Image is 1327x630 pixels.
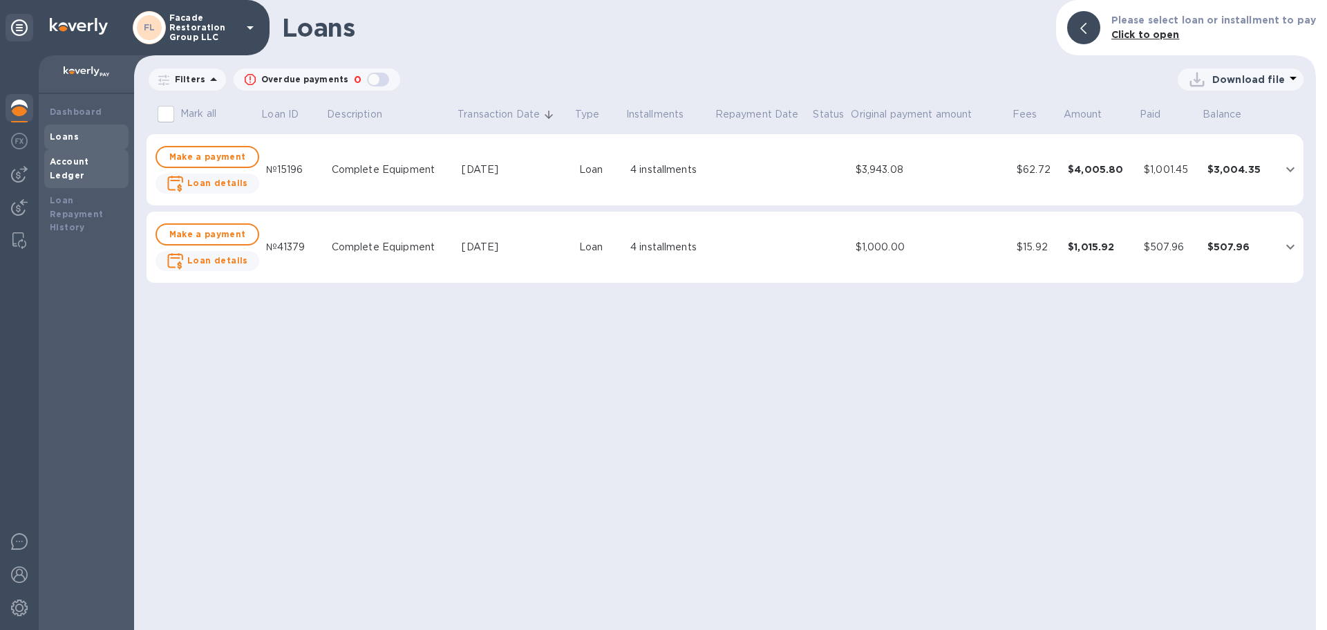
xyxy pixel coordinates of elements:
p: Fees [1013,107,1037,122]
p: Facade Restoration Group LLC [169,13,238,42]
span: Transaction Date [458,107,558,122]
span: Original payment amount [851,107,990,122]
b: Loans [50,131,79,142]
p: Filters [169,73,205,85]
div: $3,004.35 [1207,163,1270,176]
div: Unpin categories [6,14,33,41]
p: Repayment Date [715,107,799,122]
div: 4 installments [630,163,708,177]
div: $507.96 [1144,240,1196,254]
span: Fees [1013,107,1055,122]
div: $1,001.45 [1144,163,1196,177]
p: Paid [1140,107,1161,122]
b: Click to open [1111,29,1180,40]
span: Description [327,107,399,122]
h1: Loans [282,13,1045,42]
div: $1,015.92 [1068,240,1133,254]
div: $62.72 [1017,163,1057,177]
button: expand row [1280,237,1301,257]
span: Amount [1064,107,1120,122]
b: Account Ledger [50,156,89,180]
button: Make a payment [156,223,259,245]
p: Description [327,107,382,122]
p: Mark all [180,106,216,121]
b: FL [144,22,156,33]
p: Download file [1212,73,1285,86]
span: Make a payment [168,149,247,165]
span: Paid [1140,107,1179,122]
b: Loan details [187,178,248,188]
span: Make a payment [168,226,247,243]
div: №15196 [266,163,321,177]
div: Complete Equipment [332,240,451,254]
p: 0 [354,73,361,87]
p: Status [813,107,844,122]
button: Loan details [156,251,259,271]
div: $4,005.80 [1068,163,1133,176]
div: Loan [579,163,619,177]
p: Original payment amount [851,107,972,122]
div: [DATE] [462,163,567,177]
b: Dashboard [50,106,102,117]
div: $15.92 [1017,240,1057,254]
button: Make a payment [156,146,259,168]
b: Loan details [187,255,248,266]
div: [DATE] [462,240,567,254]
p: Transaction Date [458,107,540,122]
div: Complete Equipment [332,163,451,177]
div: $507.96 [1207,240,1270,254]
div: $3,943.08 [856,163,1006,177]
span: Loan ID [261,107,317,122]
button: expand row [1280,159,1301,180]
img: Logo [50,18,108,35]
p: Balance [1203,107,1241,122]
b: Please select loan or installment to pay [1111,15,1316,26]
div: №41379 [266,240,321,254]
button: Loan details [156,174,259,194]
p: Amount [1064,107,1102,122]
span: Installments [626,107,702,122]
b: Loan Repayment History [50,195,104,233]
p: Type [575,107,600,122]
div: 4 installments [630,240,708,254]
span: Type [575,107,618,122]
div: $1,000.00 [856,240,1006,254]
button: Overdue payments0 [234,68,400,91]
p: Installments [626,107,684,122]
p: Loan ID [261,107,299,122]
div: Loan [579,240,619,254]
img: Foreign exchange [11,133,28,149]
span: Balance [1203,107,1259,122]
p: Overdue payments [261,73,348,86]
